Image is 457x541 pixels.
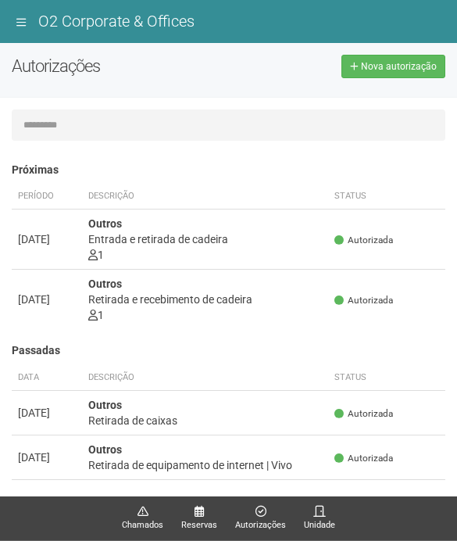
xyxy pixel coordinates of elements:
h2: Autorizações [12,55,217,78]
div: [DATE] [18,405,76,421]
a: Reservas [181,505,217,532]
div: Entrada e retirada de cadeira [88,231,322,247]
th: Status [328,365,445,391]
div: Retirada de caixas [88,413,322,428]
div: Retirada de equipamento de internet | Vivo [88,457,322,473]
span: Autorizada [334,294,393,307]
div: [DATE] [18,450,76,465]
th: Data [12,365,82,391]
th: Descrição [82,184,328,210]
span: Autorizada [334,407,393,421]
a: Unidade [304,505,335,532]
span: O2 Corporate & Offices [38,12,195,30]
th: Período [12,184,82,210]
strong: Outros [88,443,122,456]
strong: Outros [88,399,122,411]
span: Chamados [122,518,163,532]
span: 1 [88,249,104,261]
span: 1 [88,309,104,321]
span: Reservas [181,518,217,532]
strong: Entrega [88,488,127,500]
h4: Próximas [12,164,445,176]
a: Chamados [122,505,163,532]
a: Nova autorização [341,55,445,78]
div: [DATE] [18,231,76,247]
div: Retirada e recebimento de cadeira [88,292,322,307]
span: Autorizada [334,234,393,247]
span: Autorizações [235,518,286,532]
h4: Passadas [12,345,445,356]
th: Status [328,184,445,210]
strong: Outros [88,278,122,290]
a: Autorizações [235,505,286,532]
div: [DATE] [18,292,76,307]
th: Descrição [82,365,328,391]
span: Unidade [304,518,335,532]
span: Autorizada [334,452,393,465]
strong: Outros [88,217,122,230]
span: Nova autorização [361,61,437,72]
